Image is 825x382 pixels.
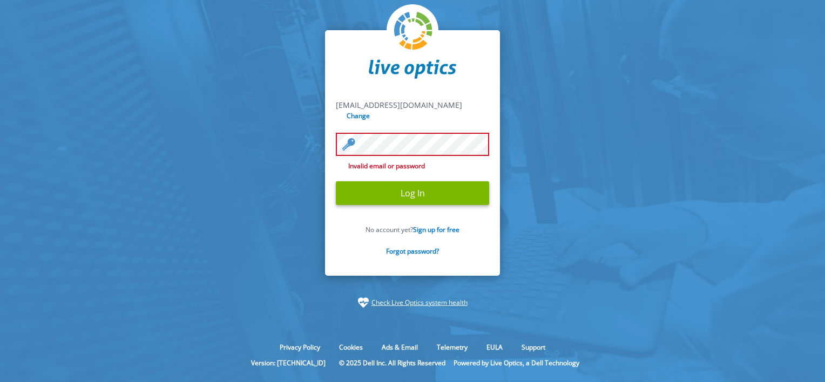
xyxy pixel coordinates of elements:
[369,59,456,79] img: liveoptics-word.svg
[454,358,579,367] li: Powered by Live Optics, a Dell Technology
[344,111,373,121] input: Change
[478,343,511,352] a: EULA
[413,225,459,234] a: Sign up for free
[429,343,476,352] a: Telemetry
[336,161,489,170] span: Invalid email or password
[374,343,426,352] a: Ads & Email
[331,343,371,352] a: Cookies
[336,181,489,205] input: Log In
[386,247,439,256] a: Forgot password?
[394,12,433,51] img: liveoptics-logo.svg
[371,297,468,308] a: Check Live Optics system health
[334,358,451,367] li: © 2025 Dell Inc. All Rights Reserved
[272,343,328,352] a: Privacy Policy
[336,100,462,110] span: [EMAIL_ADDRESS][DOMAIN_NAME]
[358,297,369,308] img: status-check-icon.svg
[246,358,331,367] li: Version: [TECHNICAL_ID]
[513,343,553,352] a: Support
[336,225,489,234] p: No account yet?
